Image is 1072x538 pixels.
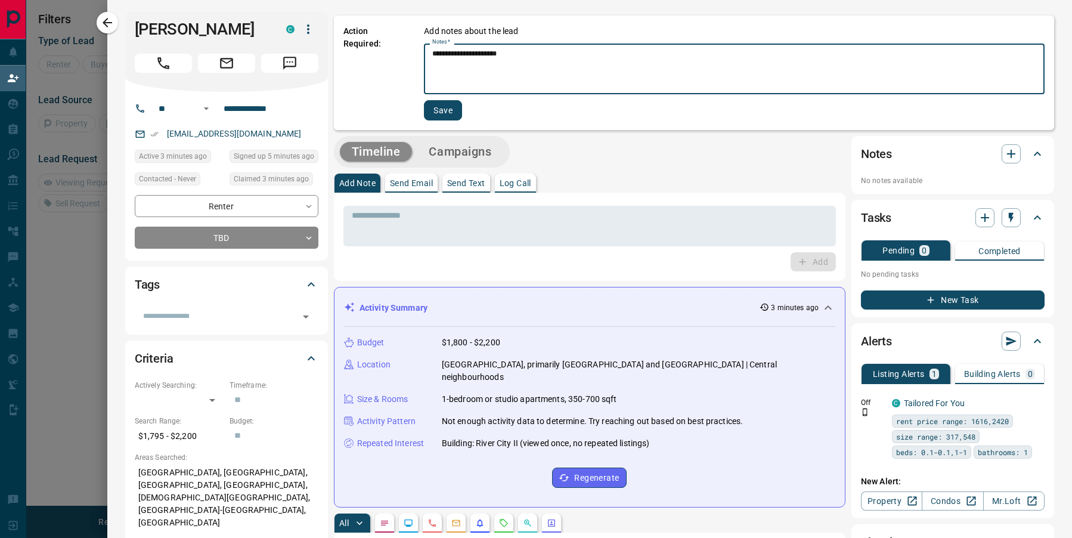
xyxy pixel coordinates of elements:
[861,203,1045,232] div: Tasks
[442,393,617,406] p: 1-bedroom or studio apartments, 350-700 sqft
[230,380,318,391] p: Timeframe:
[427,518,437,528] svg: Calls
[357,336,385,349] p: Budget
[360,302,427,314] p: Activity Summary
[861,408,869,416] svg: Push Notification Only
[135,195,318,217] div: Renter
[499,518,509,528] svg: Requests
[932,370,937,378] p: 1
[135,426,224,446] p: $1,795 - $2,200
[135,463,318,533] p: [GEOGRAPHIC_DATA], [GEOGRAPHIC_DATA], [GEOGRAPHIC_DATA], [GEOGRAPHIC_DATA], [DEMOGRAPHIC_DATA][GE...
[135,416,224,426] p: Search Range:
[424,100,462,120] button: Save
[230,150,318,166] div: Tue Oct 14 2025
[983,491,1045,511] a: Mr.Loft
[861,491,922,511] a: Property
[978,247,1021,255] p: Completed
[424,25,518,38] p: Add notes about the lead
[873,370,925,378] p: Listing Alerts
[861,265,1045,283] p: No pending tasks
[199,101,213,116] button: Open
[861,144,892,163] h2: Notes
[442,336,500,349] p: $1,800 - $2,200
[892,399,900,407] div: condos.ca
[861,140,1045,168] div: Notes
[261,54,318,73] span: Message
[380,518,389,528] svg: Notes
[135,270,318,299] div: Tags
[357,415,416,428] p: Activity Pattern
[922,246,927,255] p: 0
[500,179,531,187] p: Log Call
[390,179,433,187] p: Send Email
[861,327,1045,355] div: Alerts
[451,518,461,528] svg: Emails
[135,452,318,463] p: Areas Searched:
[135,54,192,73] span: Call
[547,518,556,528] svg: Agent Actions
[432,38,450,46] label: Notes
[442,415,743,428] p: Not enough activity data to determine. Try reaching out based on best practices.
[523,518,532,528] svg: Opportunities
[234,173,309,185] span: Claimed 3 minutes ago
[896,431,975,443] span: size range: 317,548
[135,150,224,166] div: Tue Oct 14 2025
[230,172,318,189] div: Tue Oct 14 2025
[978,446,1028,458] span: bathrooms: 1
[861,290,1045,310] button: New Task
[552,468,627,488] button: Regenerate
[357,437,424,450] p: Repeated Interest
[286,25,295,33] div: condos.ca
[198,54,255,73] span: Email
[861,208,891,227] h2: Tasks
[861,397,885,408] p: Off
[339,179,376,187] p: Add Note
[475,518,485,528] svg: Listing Alerts
[357,358,391,371] p: Location
[442,437,650,450] p: Building: River City II (viewed once, no repeated listings)
[339,519,349,527] p: All
[417,142,503,162] button: Campaigns
[135,380,224,391] p: Actively Searching:
[139,173,196,185] span: Contacted - Never
[135,344,318,373] div: Criteria
[135,20,268,39] h1: [PERSON_NAME]
[230,416,318,426] p: Budget:
[442,358,835,384] p: [GEOGRAPHIC_DATA], primarily [GEOGRAPHIC_DATA] and [GEOGRAPHIC_DATA] | Central neighbourhoods
[861,332,892,351] h2: Alerts
[150,130,159,138] svg: Email Verified
[882,246,915,255] p: Pending
[340,142,413,162] button: Timeline
[135,349,173,368] h2: Criteria
[896,446,967,458] span: beds: 0.1-0.1,1-1
[861,475,1045,488] p: New Alert:
[772,302,819,313] p: 3 minutes ago
[234,150,314,162] span: Signed up 5 minutes ago
[135,227,318,249] div: TBD
[167,129,302,138] a: [EMAIL_ADDRESS][DOMAIN_NAME]
[861,175,1045,186] p: No notes available
[904,398,965,408] a: Tailored For You
[357,393,408,406] p: Size & Rooms
[964,370,1021,378] p: Building Alerts
[135,275,160,294] h2: Tags
[896,415,1009,427] span: rent price range: 1616,2420
[298,308,314,325] button: Open
[447,179,485,187] p: Send Text
[344,297,835,319] div: Activity Summary3 minutes ago
[404,518,413,528] svg: Lead Browsing Activity
[922,491,983,511] a: Condos
[1028,370,1033,378] p: 0
[343,25,407,120] p: Action Required:
[139,150,207,162] span: Active 3 minutes ago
